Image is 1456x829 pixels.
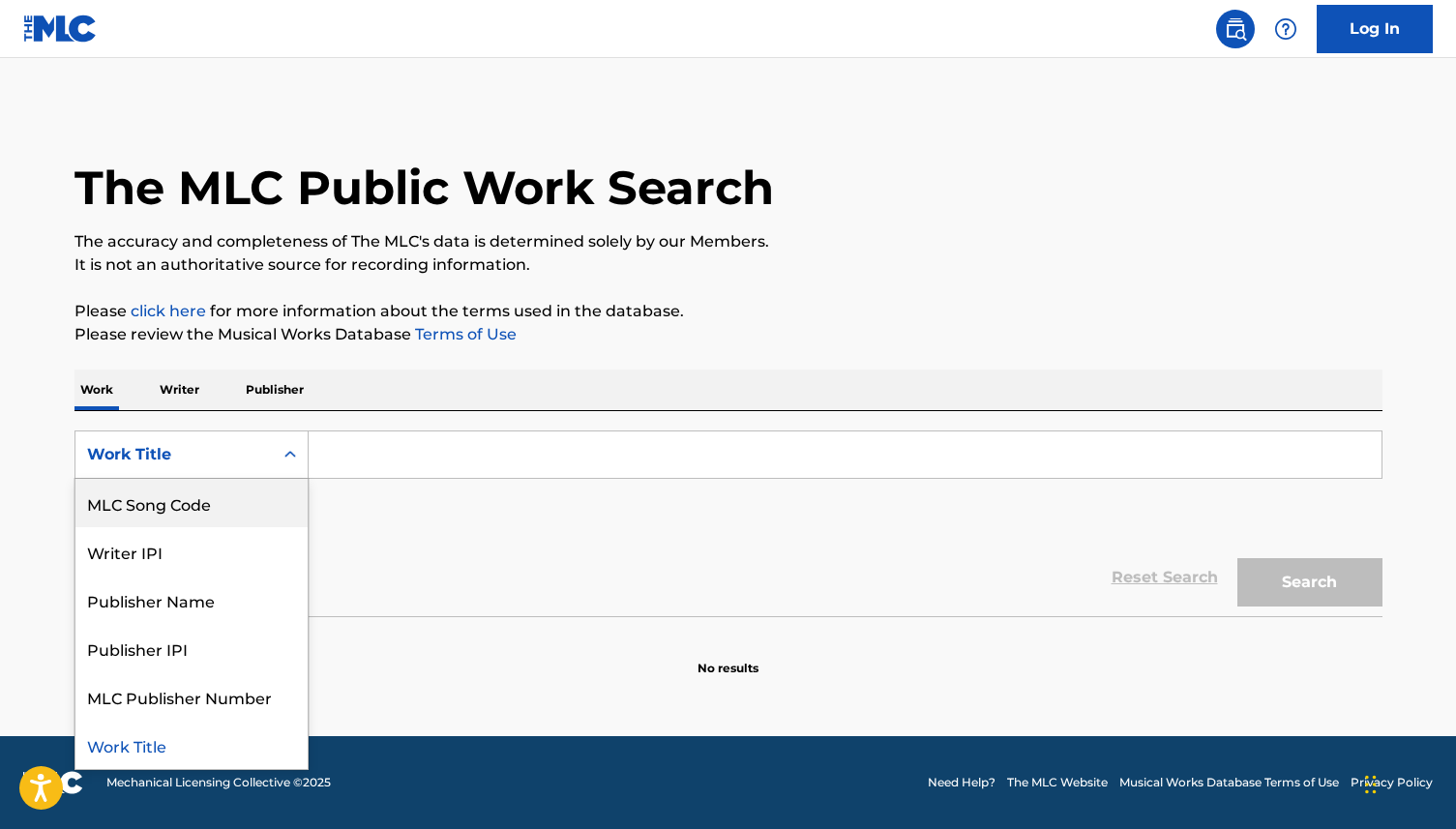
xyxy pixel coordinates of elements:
[75,527,308,576] div: Writer IPI
[1224,17,1247,41] img: search
[87,443,261,466] div: Work Title
[1274,17,1297,41] img: help
[928,774,995,791] a: Need Help?
[74,323,1382,346] p: Please review the Musical Works Database
[1365,755,1377,814] div: Drag
[74,430,1382,616] form: Search Form
[1359,736,1456,829] iframe: Chat Widget
[1351,774,1433,791] a: Privacy Policy
[1266,10,1305,48] div: Help
[75,576,308,624] div: Publisher Name
[74,300,1382,323] p: Please for more information about the terms used in the database.
[1007,774,1108,791] a: The MLC Website
[698,637,758,677] p: No results
[154,370,205,410] p: Writer
[23,15,98,43] img: MLC Logo
[75,479,308,527] div: MLC Song Code
[106,774,331,791] span: Mechanical Licensing Collective © 2025
[75,672,308,721] div: MLC Publisher Number
[74,370,119,410] p: Work
[74,159,774,217] h1: The MLC Public Work Search
[1119,774,1339,791] a: Musical Works Database Terms of Use
[74,253,1382,277] p: It is not an authoritative source for recording information.
[131,302,206,320] a: click here
[240,370,310,410] p: Publisher
[411,325,517,343] a: Terms of Use
[74,230,1382,253] p: The accuracy and completeness of The MLC's data is determined solely by our Members.
[1317,5,1433,53] a: Log In
[75,624,308,672] div: Publisher IPI
[75,721,308,769] div: Work Title
[23,771,83,794] img: logo
[1216,10,1255,48] a: Public Search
